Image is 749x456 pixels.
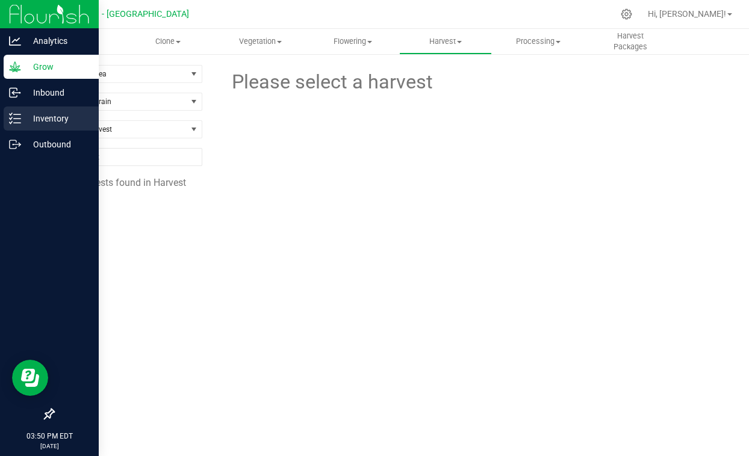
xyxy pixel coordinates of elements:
a: Vegetation [214,29,307,54]
a: Clone [122,29,214,54]
span: Harvest Packages [585,31,677,52]
span: Processing [493,36,584,47]
p: Inbound [21,85,93,100]
iframe: Resource center [12,360,48,396]
span: Filter by Strain [54,93,187,110]
p: Grow [21,60,93,74]
span: select [187,66,202,82]
span: Please select a harvest [230,67,433,97]
span: Harvest [400,36,491,47]
a: Processing [492,29,585,54]
a: Flowering [306,29,399,54]
inline-svg: Outbound [9,138,21,150]
inline-svg: Inventory [9,112,21,125]
span: Find a Harvest [54,121,187,138]
inline-svg: Grow [9,61,21,73]
span: Cultivation - [GEOGRAPHIC_DATA] [57,9,189,19]
span: Clone [122,36,214,47]
a: Harvest [399,29,492,54]
inline-svg: Analytics [9,35,21,47]
div: Manage settings [619,8,634,20]
span: Vegetation [215,36,306,47]
p: 03:50 PM EDT [5,431,93,442]
p: Analytics [21,34,93,48]
div: 0 harvests found in Harvest [53,176,202,190]
inline-svg: Inbound [9,87,21,99]
p: Outbound [21,137,93,152]
span: Hi, [PERSON_NAME]! [648,9,726,19]
a: Harvest Packages [585,29,677,54]
input: NO DATA FOUND [54,149,202,165]
span: Flowering [307,36,399,47]
p: [DATE] [5,442,93,451]
span: Filter by area [54,66,187,82]
p: Inventory [21,111,93,126]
